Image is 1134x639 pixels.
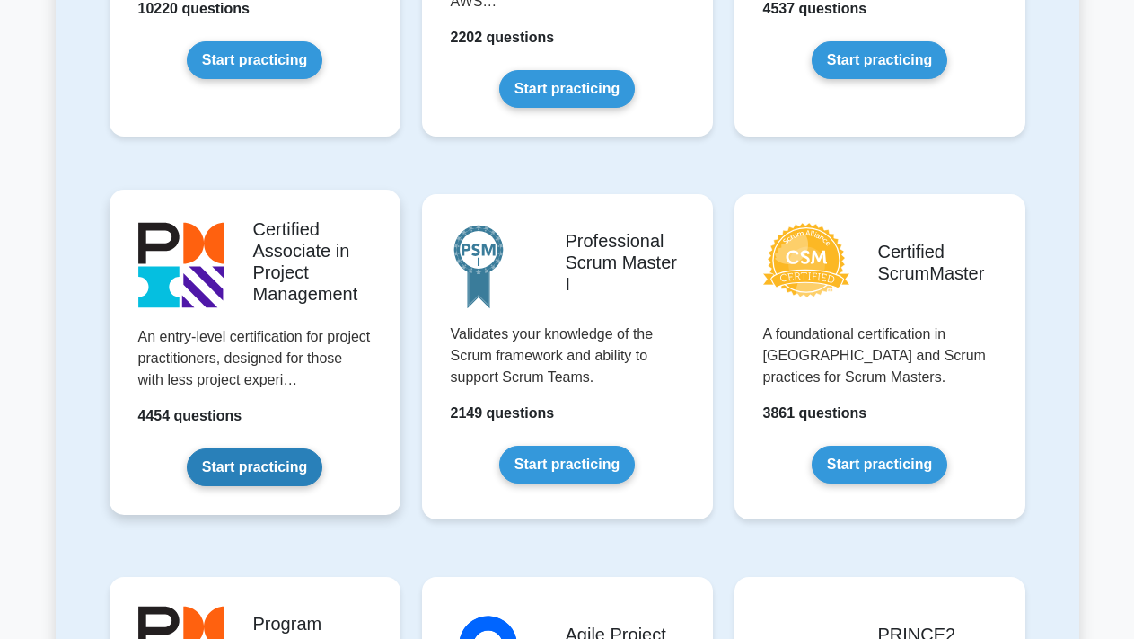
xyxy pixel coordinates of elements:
a: Start practicing [812,41,947,79]
a: Start practicing [812,446,947,484]
a: Start practicing [187,41,322,79]
a: Start practicing [499,70,635,108]
a: Start practicing [499,446,635,484]
a: Start practicing [187,448,322,486]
